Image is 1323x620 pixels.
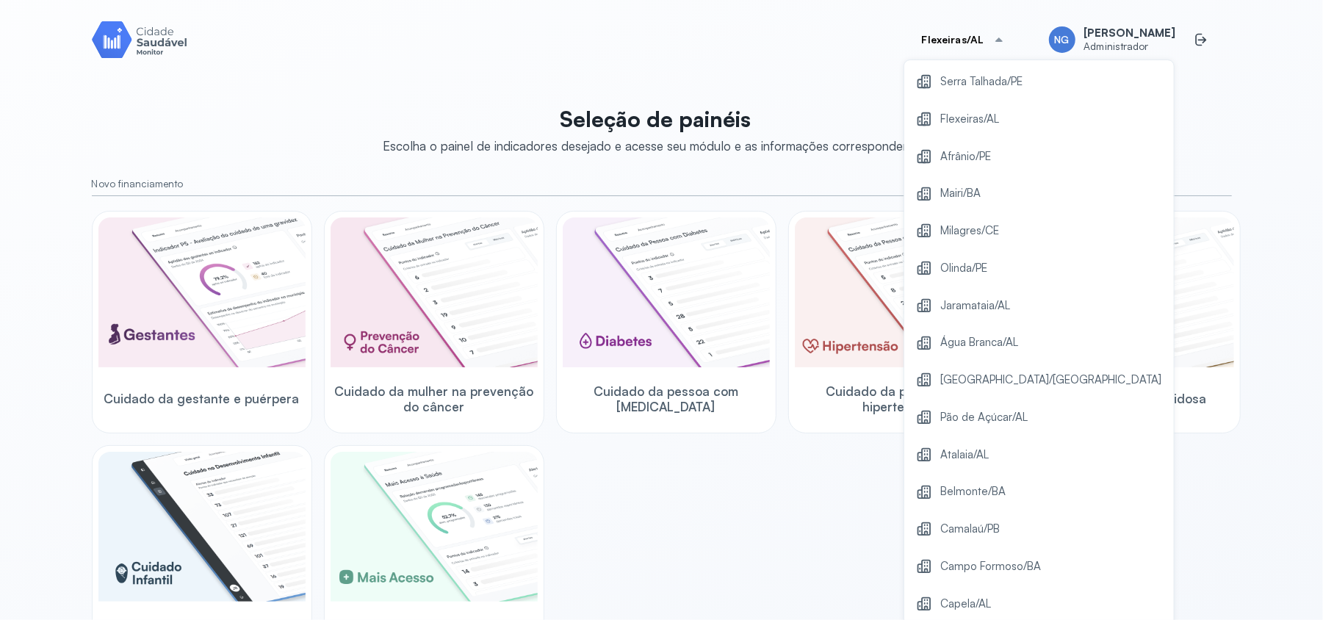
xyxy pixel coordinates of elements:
button: Flexeiras/AL [904,25,1023,54]
span: Cuidado da pessoa com hipertensão [795,383,1002,415]
span: Serra Talhada/PE [941,72,1023,92]
span: Cuidado da mulher na prevenção do câncer [331,383,538,415]
img: woman-cancer-prevention-care.png [331,217,538,367]
p: Seleção de painéis [383,106,929,132]
span: Afrânio/PE [941,147,992,167]
span: Administrador [1084,40,1176,53]
span: Belmonte/BA [941,482,1006,502]
span: Atalaia/AL [941,445,989,465]
span: Mairi/BA [941,184,981,203]
span: Flexeiras/AL [941,109,1000,129]
span: Camalaú/PB [941,519,1001,539]
span: [PERSON_NAME] [1084,26,1176,40]
span: Milagres/CE [941,221,1000,241]
span: Jaramataia/AL [941,296,1011,316]
span: Cuidado da pessoa com [MEDICAL_DATA] [563,383,770,415]
span: Água Branca/AL [941,333,1019,353]
span: Pão de Açúcar/AL [941,408,1028,428]
img: healthcare-greater-access.png [331,452,538,602]
span: Cuidado da gestante e puérpera [104,391,300,406]
img: hypertension.png [795,217,1002,367]
span: Capela/AL [941,594,992,614]
div: Escolha o painel de indicadores desejado e acesse seu módulo e as informações correspondentes. [383,138,929,154]
img: diabetics.png [563,217,770,367]
small: Novo financiamento [92,178,1232,190]
span: [GEOGRAPHIC_DATA]/[GEOGRAPHIC_DATA] [941,370,1162,390]
img: Logotipo do produto Monitor [92,18,187,60]
img: child-development.png [98,452,306,602]
img: pregnants.png [98,217,306,367]
span: Olinda/PE [941,259,988,278]
span: Campo Formoso/BA [941,557,1042,577]
span: NG [1054,34,1069,46]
